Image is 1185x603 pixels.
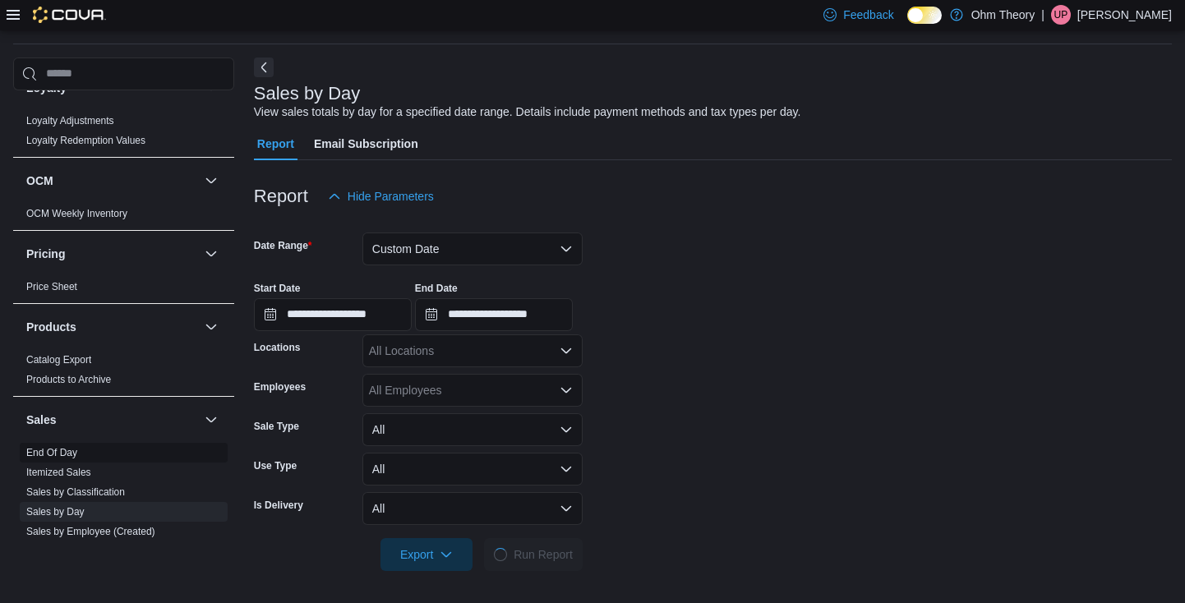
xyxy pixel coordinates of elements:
a: Catalog Export [26,354,91,366]
div: Products [13,350,234,396]
span: Dark Mode [907,24,908,25]
button: Pricing [26,246,198,262]
div: Pricing [13,277,234,303]
input: Press the down key to open a popover containing a calendar. [415,298,573,331]
h3: Report [254,186,308,206]
label: Date Range [254,239,312,252]
label: Use Type [254,459,297,472]
button: Open list of options [560,344,573,357]
p: | [1041,5,1044,25]
img: Cova [33,7,106,23]
button: Hide Parameters [321,180,440,213]
button: Open list of options [560,384,573,397]
h3: OCM [26,173,53,189]
h3: Products [26,319,76,335]
h3: Sales [26,412,57,428]
button: All [362,492,583,525]
input: Press the down key to open a popover containing a calendar. [254,298,412,331]
a: End Of Day [26,447,77,458]
label: Is Delivery [254,499,303,512]
a: Loyalty Adjustments [26,115,114,127]
div: View sales totals by day for a specified date range. Details include payment methods and tax type... [254,104,801,121]
a: Sales by Employee (Created) [26,526,155,537]
button: OCM [26,173,198,189]
p: Ohm Theory [971,5,1035,25]
div: OCM [13,204,234,230]
a: Products to Archive [26,374,111,385]
span: Run Report [514,546,573,563]
span: UP [1054,5,1068,25]
span: Feedback [843,7,893,23]
h3: Pricing [26,246,65,262]
button: Custom Date [362,232,583,265]
button: LoadingRun Report [484,538,583,571]
button: Products [201,317,221,337]
a: Sales by Classification [26,486,125,498]
button: Pricing [201,244,221,264]
button: Export [380,538,473,571]
button: Products [26,319,198,335]
span: Loading [493,546,508,561]
h3: Sales by Day [254,84,361,104]
label: Sale Type [254,420,299,433]
label: Employees [254,380,306,394]
span: Email Subscription [314,127,418,160]
a: Sales by Day [26,506,85,518]
button: Sales [26,412,198,428]
label: Locations [254,341,301,354]
label: Start Date [254,282,301,295]
div: Loyalty [13,111,234,157]
a: OCM Weekly Inventory [26,208,127,219]
button: All [362,453,583,486]
p: [PERSON_NAME] [1077,5,1172,25]
a: Loyalty Redemption Values [26,135,145,146]
span: Report [257,127,294,160]
button: Sales [201,410,221,430]
input: Dark Mode [907,7,942,24]
button: Loyalty [201,78,221,98]
label: End Date [415,282,458,295]
button: OCM [201,171,221,191]
button: All [362,413,583,446]
span: Export [390,538,463,571]
button: Next [254,58,274,77]
span: Hide Parameters [348,188,434,205]
div: Urvesh Patel [1051,5,1071,25]
a: Price Sheet [26,281,77,292]
a: Itemized Sales [26,467,91,478]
